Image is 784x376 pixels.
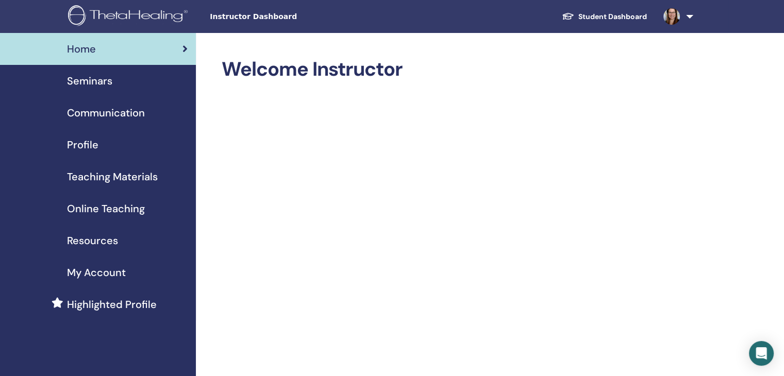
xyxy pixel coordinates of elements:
span: Communication [67,105,145,121]
h2: Welcome Instructor [222,58,691,81]
img: default.jpg [663,8,680,25]
span: Resources [67,233,118,248]
img: logo.png [68,5,191,28]
img: graduation-cap-white.svg [562,12,574,21]
span: Home [67,41,96,57]
span: Teaching Materials [67,169,158,184]
span: Online Teaching [67,201,145,216]
a: Student Dashboard [554,7,655,26]
span: Highlighted Profile [67,297,157,312]
span: Instructor Dashboard [210,11,364,22]
span: Seminars [67,73,112,89]
div: Open Intercom Messenger [749,341,774,366]
span: My Account [67,265,126,280]
span: Profile [67,137,98,152]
